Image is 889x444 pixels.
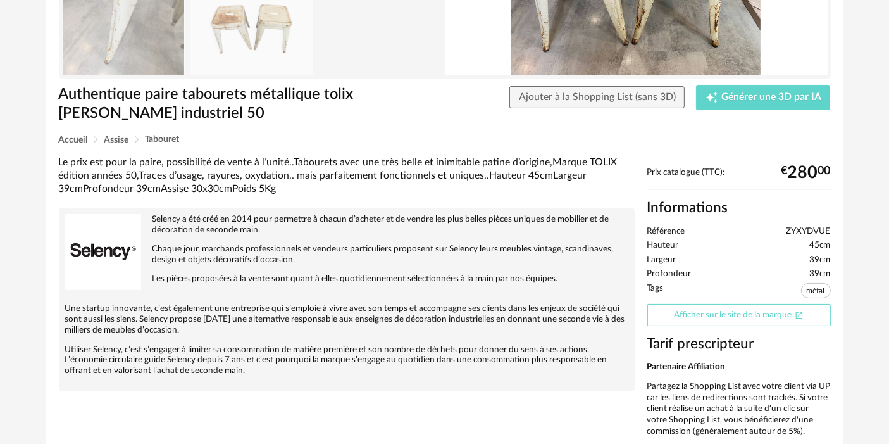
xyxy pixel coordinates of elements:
[647,269,692,280] span: Profondeur
[647,240,679,251] span: Hauteur
[647,167,831,191] div: Prix catalogue (TTC):
[696,85,830,110] button: Creation icon Générer une 3D par IA
[721,92,821,103] span: Générer une 3D par IA
[59,156,635,196] div: Le prix est pour la paire, possibilité de vente à l’unité..Tabourets avec une très belle et inimi...
[146,135,180,144] span: Tabouret
[65,274,628,284] p: Les pièces proposées à la vente sont quant à elles quotidiennement sélectionnées à la main par no...
[810,255,831,266] span: 39cm
[59,85,373,124] h1: Authentique paire tabourets métallique tolix [PERSON_NAME] industriel 50
[801,283,831,298] span: métal
[647,362,726,371] b: Partenaire Affiliation
[788,168,818,178] span: 280
[706,91,718,104] span: Creation icon
[647,381,831,437] p: Partagez la Shopping List avec votre client via UP car les liens de redirections sont trackés. Si...
[65,345,628,377] p: Utiliser Selency, c’est s’engager à limiter sa consommation de matière première et son nombre de ...
[786,226,831,238] span: ZYXYDVUE
[59,135,831,144] div: Breadcrumb
[65,214,628,236] p: Selency a été créé en 2014 pour permettre à chacun d’acheter et de vendre les plus belles pièces ...
[647,226,685,238] span: Référence
[810,240,831,251] span: 45cm
[795,310,804,319] span: Open In New icon
[647,283,664,301] span: Tags
[810,269,831,280] span: 39cm
[647,304,831,326] a: Afficher sur le site de la marqueOpen In New icon
[647,255,676,266] span: Largeur
[519,92,676,102] span: Ajouter à la Shopping List (sans 3D)
[104,136,129,144] span: Assise
[65,214,141,290] img: brand logo
[65,303,628,336] p: Une startup innovante, c’est également une entreprise qui s’emploie à vivre avec son temps et acc...
[647,335,831,353] h3: Tarif prescripteur
[509,86,685,109] button: Ajouter à la Shopping List (sans 3D)
[59,136,88,144] span: Accueil
[647,199,831,217] h2: Informations
[781,168,831,178] div: € 00
[65,244,628,265] p: Chaque jour, marchands professionnels et vendeurs particuliers proposent sur Selency leurs meuble...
